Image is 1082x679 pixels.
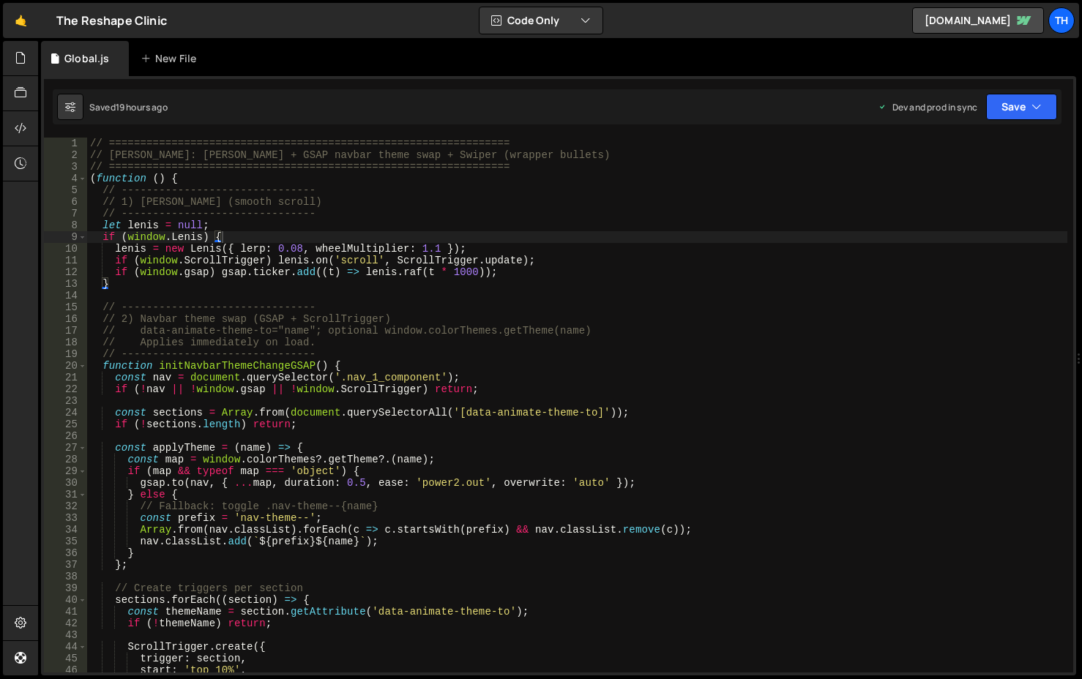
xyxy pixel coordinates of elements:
div: 41 [44,606,87,618]
a: 🤙 [3,3,39,38]
div: 6 [44,196,87,208]
div: 43 [44,629,87,641]
div: 13 [44,278,87,290]
div: 31 [44,489,87,500]
button: Code Only [480,7,602,34]
div: 3 [44,161,87,173]
div: 44 [44,641,87,653]
div: 39 [44,582,87,594]
div: 1 [44,138,87,149]
div: 21 [44,372,87,383]
div: 18 [44,337,87,348]
div: 11 [44,255,87,266]
div: 33 [44,512,87,524]
div: 15 [44,301,87,313]
a: [DOMAIN_NAME] [912,7,1044,34]
div: 16 [44,313,87,325]
div: Global.js [64,51,109,66]
div: 45 [44,653,87,664]
div: 30 [44,477,87,489]
div: 34 [44,524,87,536]
div: 2 [44,149,87,161]
div: 10 [44,243,87,255]
div: 19 [44,348,87,360]
div: 19 hours ago [116,101,168,113]
div: 7 [44,208,87,220]
div: 38 [44,571,87,582]
div: 35 [44,536,87,547]
div: 20 [44,360,87,372]
div: 12 [44,266,87,278]
div: 27 [44,442,87,454]
div: 22 [44,383,87,395]
div: 8 [44,220,87,231]
div: The Reshape Clinic [56,12,167,29]
div: New File [141,51,202,66]
button: Save [986,94,1057,120]
div: 14 [44,290,87,301]
div: Dev and prod in sync [878,101,977,113]
div: 5 [44,184,87,196]
div: 17 [44,325,87,337]
div: 26 [44,430,87,442]
div: 32 [44,500,87,512]
div: 23 [44,395,87,407]
div: 4 [44,173,87,184]
div: 37 [44,559,87,571]
div: 28 [44,454,87,465]
div: Saved [89,101,168,113]
div: 29 [44,465,87,477]
div: 9 [44,231,87,243]
a: Th [1048,7,1075,34]
div: 40 [44,594,87,606]
div: 25 [44,419,87,430]
div: 46 [44,664,87,676]
div: 36 [44,547,87,559]
div: 42 [44,618,87,629]
div: 24 [44,407,87,419]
